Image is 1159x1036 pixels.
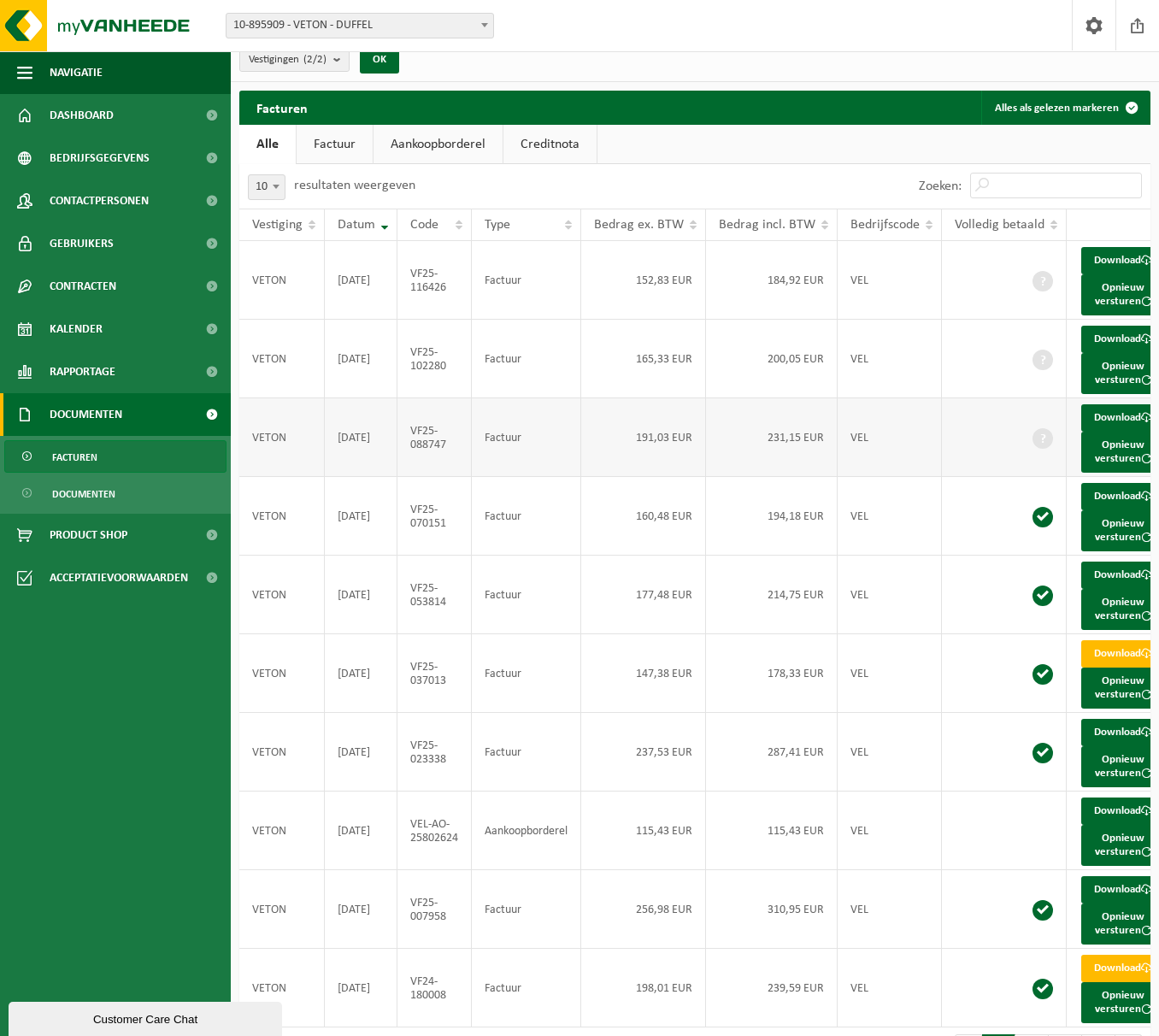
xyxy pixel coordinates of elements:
span: Rapportage [50,350,115,393]
a: Aankoopborderel [374,125,503,164]
iframe: chat widget [9,998,285,1036]
td: Factuur [472,241,581,320]
td: VF25-088747 [397,398,472,477]
span: Bedrijfsgegevens [50,137,150,180]
span: 10-895909 - VETON - DUFFEL [226,13,494,38]
span: Facturen [52,441,97,474]
td: 152,83 EUR [581,241,706,320]
td: VETON [239,556,325,634]
span: Volledig betaald [955,218,1044,232]
button: Alles als gelezen markeren [981,91,1149,125]
td: VEL [838,634,942,713]
td: VEL [838,556,942,634]
td: 287,41 EUR [706,713,838,792]
td: Factuur [472,949,581,1027]
td: Factuur [472,713,581,792]
h2: Facturen [239,91,325,124]
a: Facturen [4,440,227,473]
span: Documenten [52,478,115,510]
td: VEL [838,241,942,320]
label: resultaten weergeven [294,179,415,192]
td: VETON [239,870,325,949]
td: 160,48 EUR [581,477,706,556]
td: 237,53 EUR [581,713,706,792]
span: 10 [248,174,285,200]
td: VETON [239,634,325,713]
span: Bedrag incl. BTW [719,218,815,232]
td: VETON [239,477,325,556]
span: Gebruikers [50,222,114,265]
td: VF25-023338 [397,713,472,792]
td: VETON [239,241,325,320]
td: Aankoopborderel [472,792,581,870]
td: Factuur [472,320,581,398]
td: VF25-037013 [397,634,472,713]
a: Factuur [297,125,373,164]
td: [DATE] [325,556,397,634]
td: [DATE] [325,477,397,556]
td: VETON [239,949,325,1027]
td: 214,75 EUR [706,556,838,634]
a: Alle [239,125,296,164]
span: 10 [249,175,285,199]
td: 115,43 EUR [706,792,838,870]
a: Creditnota [503,125,597,164]
span: Documenten [50,393,122,436]
a: Documenten [4,477,227,509]
td: VF25-053814 [397,556,472,634]
td: [DATE] [325,713,397,792]
td: Factuur [472,634,581,713]
td: 194,18 EUR [706,477,838,556]
span: Contracten [50,265,116,308]
td: VETON [239,713,325,792]
td: VEL [838,713,942,792]
td: [DATE] [325,398,397,477]
td: 231,15 EUR [706,398,838,477]
td: VEL [838,949,942,1027]
td: 184,92 EUR [706,241,838,320]
td: VETON [239,398,325,477]
td: [DATE] [325,320,397,398]
td: [DATE] [325,241,397,320]
td: [DATE] [325,949,397,1027]
span: Code [410,218,438,232]
td: VETON [239,320,325,398]
td: 165,33 EUR [581,320,706,398]
span: Bedrijfscode [850,218,920,232]
td: [DATE] [325,870,397,949]
td: VEL-AO-25802624 [397,792,472,870]
td: 256,98 EUR [581,870,706,949]
td: 177,48 EUR [581,556,706,634]
td: 200,05 EUR [706,320,838,398]
td: 310,95 EUR [706,870,838,949]
td: 178,33 EUR [706,634,838,713]
span: 10-895909 - VETON - DUFFEL [227,14,493,38]
span: Product Shop [50,514,127,556]
td: [DATE] [325,634,397,713]
td: VF25-007958 [397,870,472,949]
td: VEL [838,792,942,870]
td: [DATE] [325,792,397,870]
td: Factuur [472,556,581,634]
td: Factuur [472,398,581,477]
count: (2/2) [303,54,327,65]
td: VEL [838,870,942,949]
td: VEL [838,477,942,556]
td: VF25-070151 [397,477,472,556]
span: Type [485,218,510,232]
span: Dashboard [50,94,114,137]
td: VEL [838,398,942,477]
td: 198,01 EUR [581,949,706,1027]
label: Zoeken: [919,180,962,193]
td: Factuur [472,477,581,556]
span: Bedrag ex. BTW [594,218,684,232]
span: Contactpersonen [50,180,149,222]
td: 115,43 EUR [581,792,706,870]
td: Factuur [472,870,581,949]
td: VETON [239,792,325,870]
td: 191,03 EUR [581,398,706,477]
td: 147,38 EUR [581,634,706,713]
td: VF24-180008 [397,949,472,1027]
span: Acceptatievoorwaarden [50,556,188,599]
